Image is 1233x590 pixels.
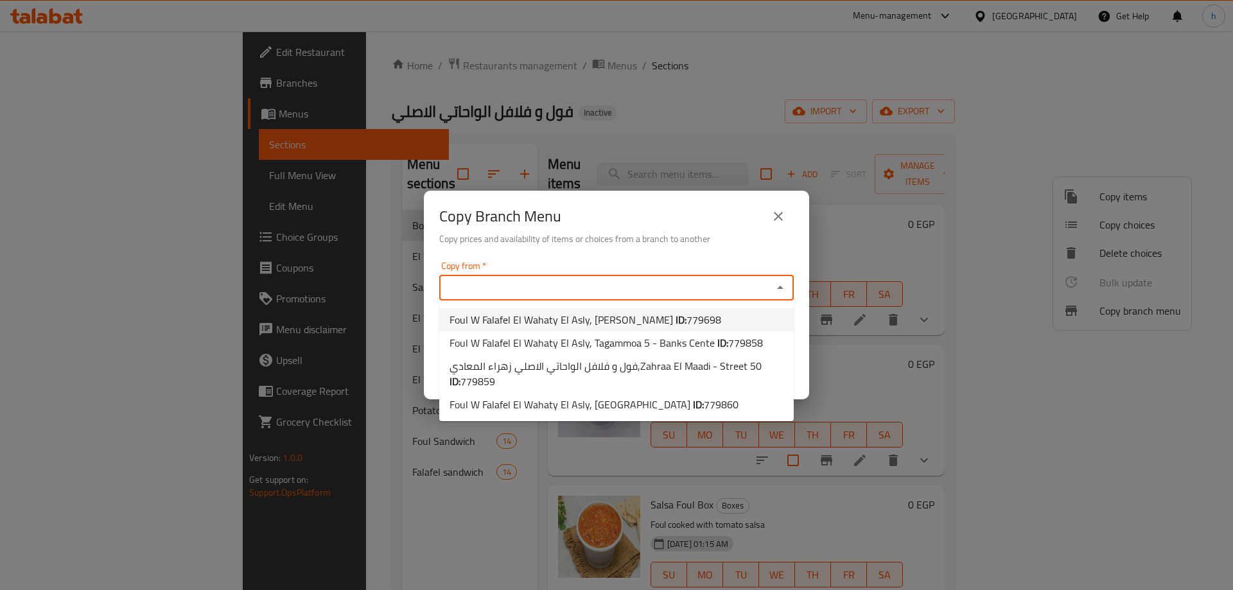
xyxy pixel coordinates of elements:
[450,335,763,351] span: Foul W Falafel El Wahaty El Asly, Tagammoa 5 - Banks Cente
[460,372,495,391] span: 779859
[676,310,686,329] b: ID:
[693,395,704,414] b: ID:
[450,312,721,327] span: Foul W Falafel El Wahaty El Asly, [PERSON_NAME]
[704,395,739,414] span: 779860
[450,372,460,391] b: ID:
[450,358,783,389] span: فول و فلافل الواحاتي الاصلي زهراء المعادي,Zahraa El Maadi - Street 50
[763,201,794,232] button: close
[439,206,561,227] h2: Copy Branch Menu
[717,333,728,352] b: ID:
[439,232,794,246] h6: Copy prices and availability of items or choices from a branch to another
[686,310,721,329] span: 779698
[771,279,789,297] button: Close
[450,397,739,412] span: Foul W Falafel El Wahaty El Asly, [GEOGRAPHIC_DATA]
[728,333,763,352] span: 779858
